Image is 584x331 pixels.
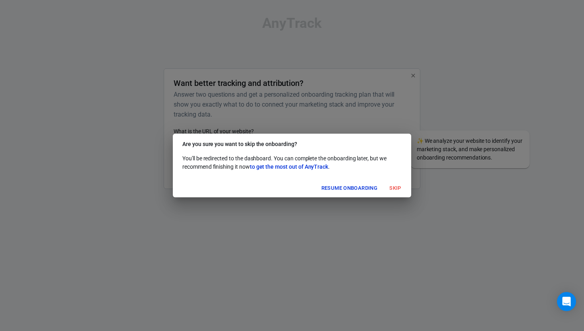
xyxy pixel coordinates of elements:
div: Open Intercom Messenger [557,292,576,311]
span: to get the most out of AnyTrack [250,164,328,170]
p: You'll be redirected to the dashboard. You can complete the onboarding later, but we recommend fi... [182,154,402,171]
button: Resume onboarding [319,182,379,195]
h2: Are you sure you want to skip the onboarding? [173,134,411,154]
button: Skip [383,182,408,195]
